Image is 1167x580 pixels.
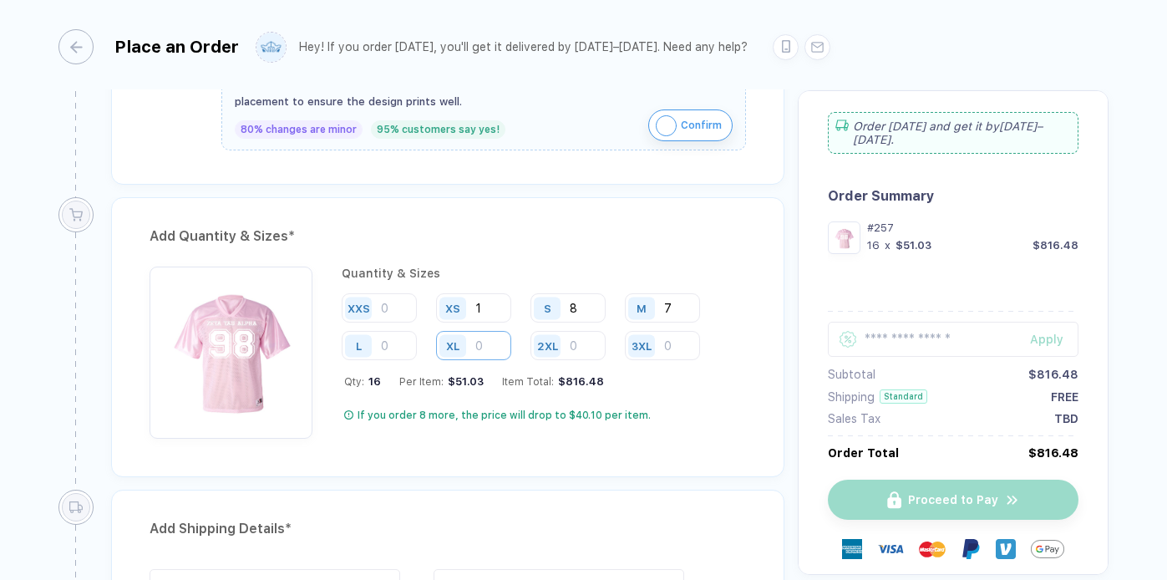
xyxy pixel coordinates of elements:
[344,375,381,388] div: Qty:
[656,115,677,136] img: icon
[681,112,722,139] span: Confirm
[828,390,875,404] div: Shipping
[537,339,558,352] div: 2XL
[114,37,239,57] div: Place an Order
[632,339,652,352] div: 3XL
[919,536,946,562] img: master-card
[828,188,1078,204] div: Order Summary
[1028,446,1078,460] div: $816.48
[348,302,370,314] div: XXS
[1031,532,1064,566] img: GPay
[828,112,1078,154] div: Order [DATE] and get it by [DATE]–[DATE] .
[444,375,484,388] div: $51.03
[832,226,856,250] img: 12316f58-b9bb-4a15-a4cc-184c00dfc7cd_nt_front_1758770495636.jpg
[371,120,505,139] div: 95% customers say yes!
[446,339,459,352] div: XL
[896,239,931,252] div: $51.03
[1009,322,1078,357] button: Apply
[1030,333,1078,346] div: Apply
[342,267,746,280] div: Quantity & Sizes
[158,275,304,421] img: 12316f58-b9bb-4a15-a4cc-184c00dfc7cd_nt_front_1758770495636.jpg
[828,446,899,460] div: Order Total
[356,339,362,352] div: L
[1054,412,1078,425] div: TBD
[502,375,604,388] div: Item Total:
[961,539,981,559] img: Paypal
[235,70,733,112] div: I give your art team permission to make minor changes to image quality, size, and/or placement to...
[867,221,1078,234] div: #257
[150,516,746,542] div: Add Shipping Details
[1033,239,1078,252] div: $816.48
[1051,390,1078,404] div: FREE
[399,375,484,388] div: Per Item:
[299,40,748,54] div: Hey! If you order [DATE], you'll get it delivered by [DATE]–[DATE]. Need any help?
[364,375,381,388] span: 16
[842,539,862,559] img: express
[996,539,1016,559] img: Venmo
[445,302,460,314] div: XS
[1028,368,1078,381] div: $816.48
[828,412,880,425] div: Sales Tax
[544,302,551,314] div: S
[256,33,286,62] img: user profile
[637,302,647,314] div: M
[554,375,604,388] div: $816.48
[880,389,927,404] div: Standard
[877,536,904,562] img: visa
[828,368,875,381] div: Subtotal
[358,409,651,422] div: If you order 8 more, the price will drop to $40.10 per item.
[235,120,363,139] div: 80% changes are minor
[867,239,880,252] div: 16
[150,223,746,250] div: Add Quantity & Sizes
[648,109,733,141] button: iconConfirm
[883,239,892,252] div: x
